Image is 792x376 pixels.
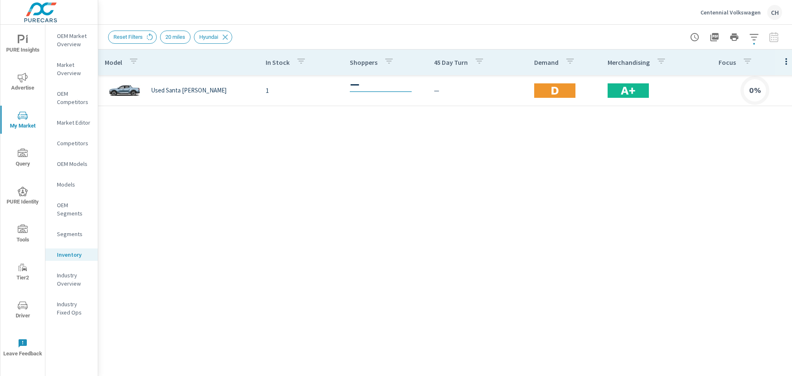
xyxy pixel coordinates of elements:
p: Demand [534,58,559,66]
p: OEM Models [57,160,91,168]
div: Market Overview [45,59,98,79]
span: Reset Filters [108,34,148,40]
span: Tier2 [3,262,42,283]
p: OEM Market Overview [57,32,91,48]
div: Competitors [45,137,98,149]
p: OEM Segments [57,201,91,218]
h3: — [350,77,421,91]
p: Market Overview [57,61,91,77]
p: Used Santa [PERSON_NAME] [151,87,226,94]
p: Model [105,58,122,66]
span: Hyundai [194,34,223,40]
span: Query [3,149,42,169]
p: Models [57,180,91,189]
p: Market Editor [57,118,91,127]
span: Tools [3,225,42,245]
span: Advertise [3,73,42,93]
p: 45 Day Turn [434,58,468,66]
span: 20 miles [160,34,190,40]
span: Driver [3,300,42,321]
div: CH [767,5,782,20]
div: Inventory [45,248,98,261]
div: OEM Competitors [45,87,98,108]
span: PURE Insights [3,35,42,55]
p: — [434,85,521,95]
p: Focus [719,58,736,66]
span: Leave Feedback [3,338,42,359]
p: Merchandising [608,58,650,66]
img: glamour [108,78,141,103]
p: Centennial Volkswagen [700,9,761,16]
h6: 0% [749,86,761,95]
div: Industry Fixed Ops [45,298,98,319]
p: Inventory [57,251,91,259]
p: Segments [57,230,91,238]
p: Industry Overview [57,271,91,288]
span: PURE Identity [3,187,42,207]
div: nav menu [0,25,45,367]
button: Apply Filters [746,29,762,45]
p: 1 [266,85,337,95]
p: Shoppers [350,58,377,66]
div: Reset Filters [108,31,157,44]
h2: D [551,83,559,98]
div: OEM Models [45,158,98,170]
p: Competitors [57,139,91,147]
p: Industry Fixed Ops [57,300,91,317]
h2: A+ [621,83,636,98]
div: OEM Segments [45,199,98,220]
div: OEM Market Overview [45,30,98,50]
p: OEM Competitors [57,90,91,106]
div: Segments [45,228,98,240]
div: Models [45,178,98,191]
span: My Market [3,111,42,131]
p: In Stock [266,58,290,66]
button: "Export Report to PDF" [706,29,723,45]
div: Hyundai [194,31,232,44]
div: Market Editor [45,116,98,129]
div: Industry Overview [45,269,98,290]
button: Print Report [726,29,742,45]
